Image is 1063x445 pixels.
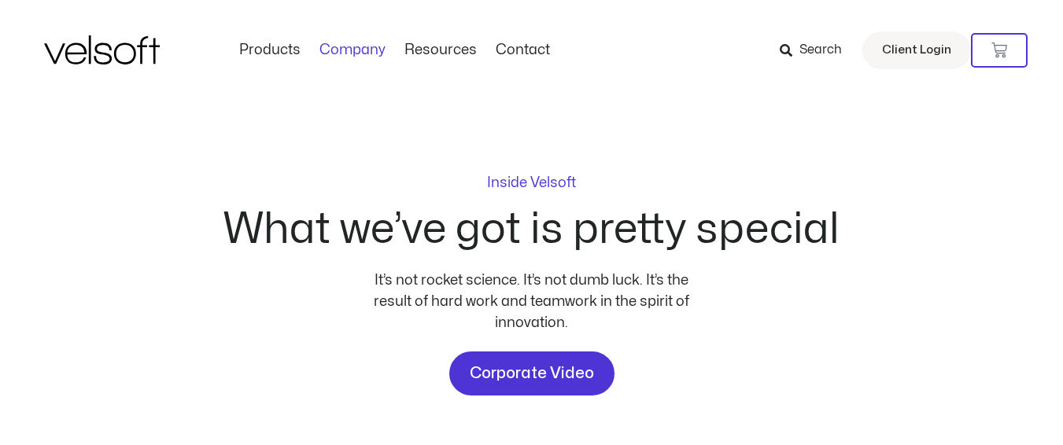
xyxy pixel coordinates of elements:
div: It’s not rocket science. It’s not dumb luck. It’s the result of hard work and teamwork in the spi... [367,270,697,333]
a: CompanyMenu Toggle [310,42,395,59]
a: ContactMenu Toggle [486,42,559,59]
h2: What we’ve got is pretty special [223,208,840,251]
img: Velsoft Training Materials [44,35,160,64]
nav: Menu [230,42,559,59]
a: Client Login [862,31,971,69]
a: Search [780,37,853,64]
a: ResourcesMenu Toggle [395,42,486,59]
span: Search [799,40,842,61]
span: Client Login [882,40,951,61]
span: Corporate Video [470,361,594,386]
p: Inside Velsoft [487,176,576,190]
a: ProductsMenu Toggle [230,42,310,59]
a: Corporate Video [449,351,615,395]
